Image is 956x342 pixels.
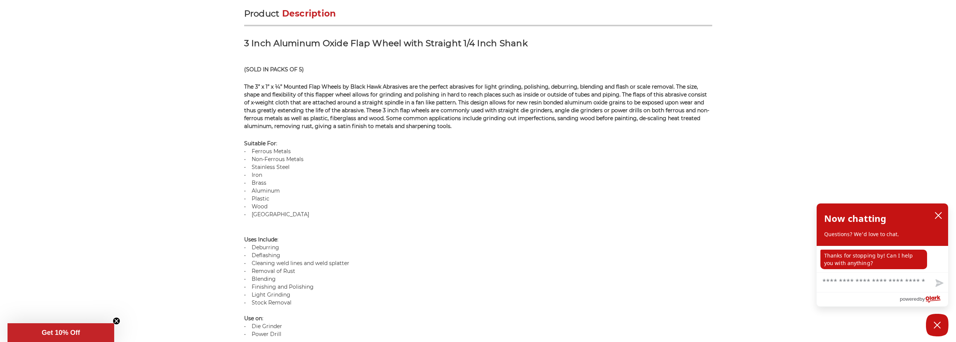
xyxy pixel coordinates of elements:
[824,231,941,238] p: Questions? We'd love to chat.
[926,314,948,336] button: Close Chatbox
[816,203,948,307] div: olark chatbox
[244,83,709,130] span: The 3” x 1” x ¼” Mounted Flap Wheels by Black Hawk Abrasives are the perfect abrasives for light ...
[244,38,528,48] strong: 3 Inch Aluminum Oxide Flap Wheel with Straight 1/4 Inch Shank
[900,292,948,306] a: Powered by Olark
[113,317,120,325] button: Close teaser
[244,8,279,19] span: Product
[244,228,712,338] p: : • Deburring • Deflashing • Cleaning weld lines and weld splatter • Removal of Rust • Blending •...
[8,323,114,342] div: Get 10% OffClose teaser
[244,315,262,322] strong: Use on
[244,236,277,243] strong: Uses Include
[820,250,927,269] p: Thanks for stopping by! Can I help you with anything?
[920,294,925,304] span: by
[929,275,948,292] button: Send message
[244,140,276,147] strong: Suitable For
[282,8,336,19] span: Description
[900,294,919,304] span: powered
[42,329,80,336] span: Get 10% Off
[817,246,948,272] div: chat
[244,140,712,218] p: : • Ferrous Metals • Non-Ferrous Metals • Stainless Steel • Iron • Brass • Aluminum • Plastic • W...
[244,66,304,73] strong: (SOLD IN PACKS OF 5)
[824,211,886,226] h2: Now chatting
[932,210,944,221] button: close chatbox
